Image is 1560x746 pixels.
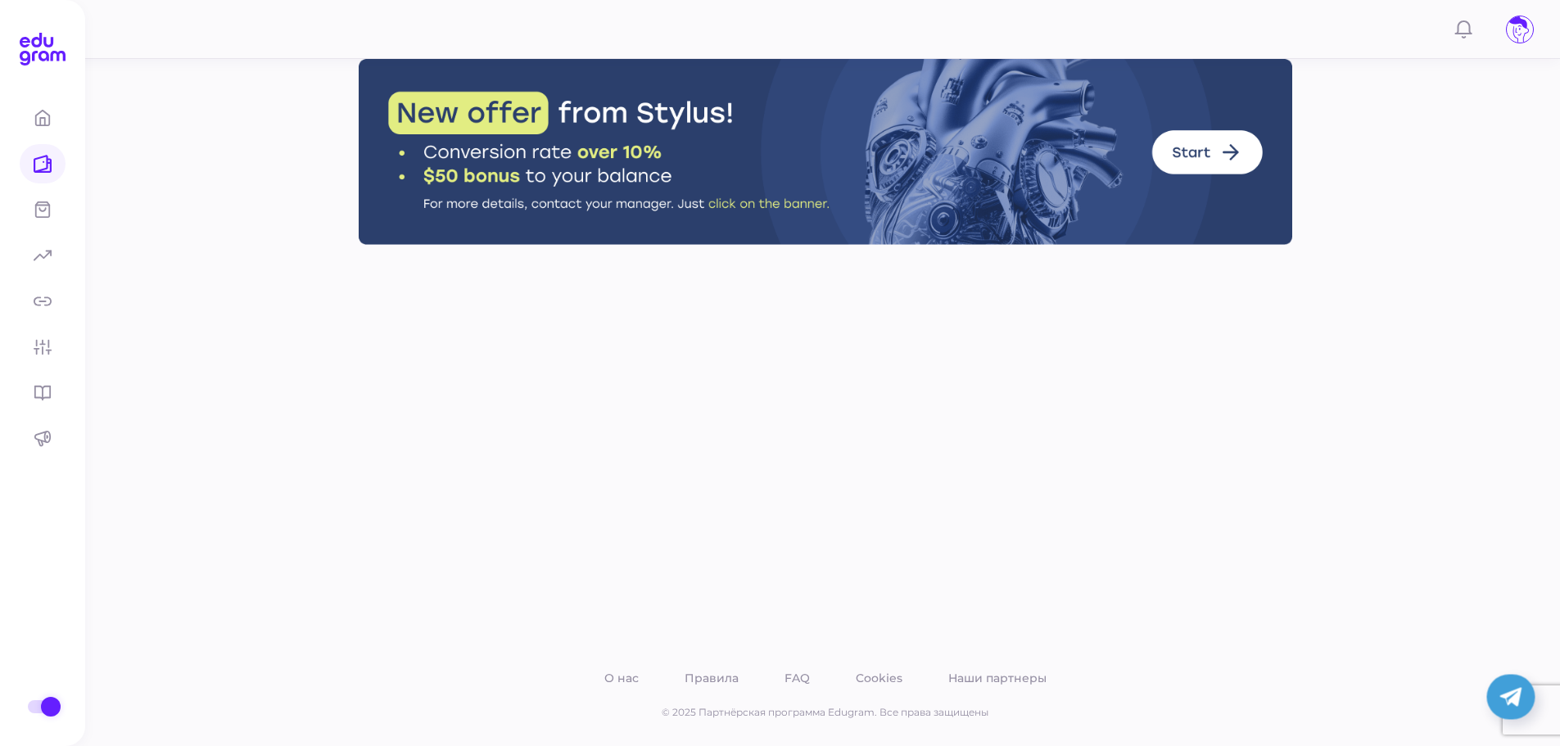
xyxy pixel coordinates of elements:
a: FAQ [781,667,813,689]
a: О нас [601,667,642,689]
p: © 2025 Партнёрская программа Edugram. Все права защищены [359,705,1292,720]
a: Наши партнеры [945,667,1050,689]
a: Правила [681,667,742,689]
img: Stylus Banner [359,59,1292,245]
a: Cookies [852,667,906,689]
